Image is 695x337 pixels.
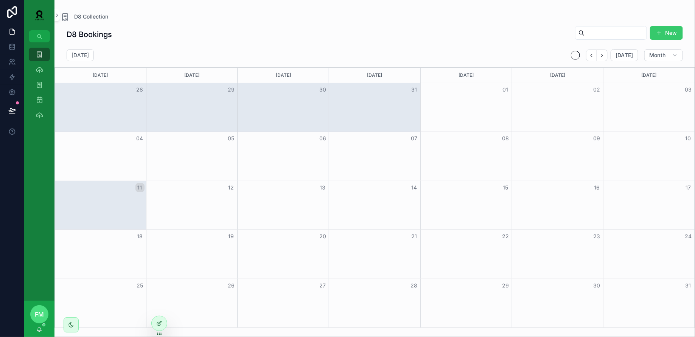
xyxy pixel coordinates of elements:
[597,50,608,61] button: Next
[318,85,327,94] button: 30
[422,68,511,83] div: [DATE]
[74,13,108,20] span: D8 Collection
[513,68,602,83] div: [DATE]
[35,310,44,319] span: FM
[650,26,683,40] button: New
[684,232,693,241] button: 24
[649,52,666,59] span: Month
[54,67,695,328] div: Month View
[501,183,510,192] button: 15
[409,281,418,290] button: 28
[592,232,601,241] button: 23
[684,134,693,143] button: 10
[684,183,693,192] button: 17
[135,281,145,290] button: 25
[586,50,597,61] button: Back
[239,68,328,83] div: [DATE]
[227,134,236,143] button: 05
[684,281,693,290] button: 31
[318,232,327,241] button: 20
[501,281,510,290] button: 29
[409,85,418,94] button: 31
[501,134,510,143] button: 08
[56,68,145,83] div: [DATE]
[30,9,48,21] img: App logo
[592,183,601,192] button: 16
[611,49,638,61] button: [DATE]
[409,183,418,192] button: 14
[61,12,108,21] a: D8 Collection
[318,134,327,143] button: 06
[227,232,236,241] button: 19
[501,85,510,94] button: 01
[135,183,145,192] button: 11
[135,232,145,241] button: 18
[227,183,236,192] button: 12
[148,68,236,83] div: [DATE]
[592,85,601,94] button: 02
[72,51,89,59] h2: [DATE]
[318,281,327,290] button: 27
[605,68,693,83] div: [DATE]
[684,85,693,94] button: 03
[227,281,236,290] button: 26
[644,49,683,61] button: Month
[409,232,418,241] button: 21
[227,85,236,94] button: 29
[409,134,418,143] button: 07
[616,52,633,59] span: [DATE]
[330,68,419,83] div: [DATE]
[135,134,145,143] button: 04
[67,29,112,40] h1: D8 Bookings
[501,232,510,241] button: 22
[24,42,54,132] div: scrollable content
[592,281,601,290] button: 30
[592,134,601,143] button: 09
[318,183,327,192] button: 13
[135,85,145,94] button: 28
